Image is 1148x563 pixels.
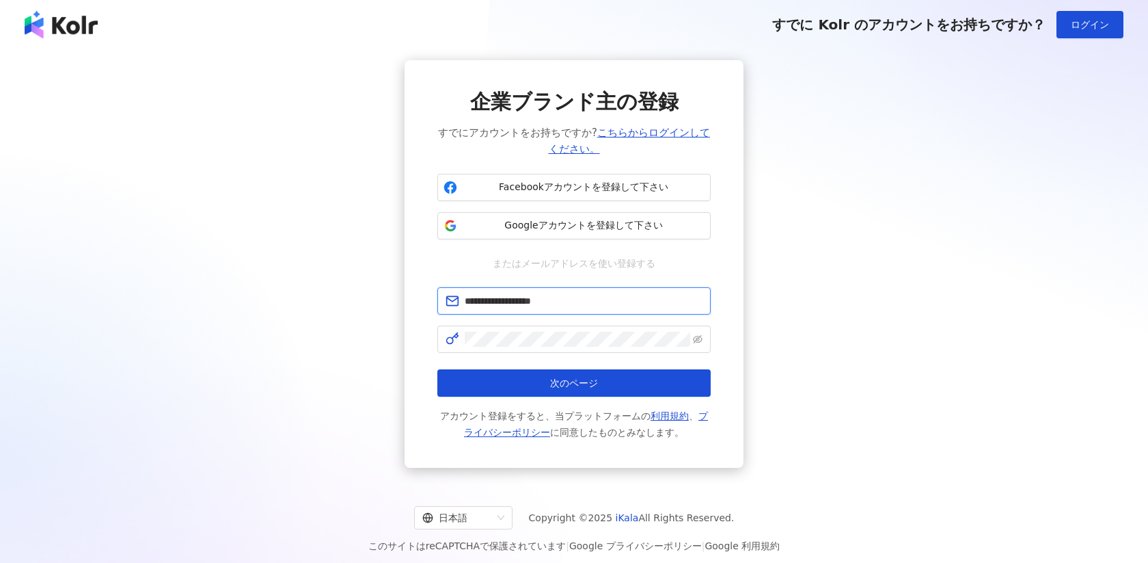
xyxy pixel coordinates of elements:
[437,408,711,441] span: アカウント登録をすると、当プラットフォームの 、 に同意したものとみなします。
[569,540,702,551] a: Google プライバシーポリシー
[368,538,780,554] span: このサイトはreCAPTCHAで保護されています
[1056,11,1123,38] button: ログイン
[422,507,492,529] div: 日本語
[437,369,711,397] button: 次のページ
[702,540,705,551] span: |
[483,256,665,271] span: またはメールアドレスを使い登録する
[651,410,689,421] a: 利用規約
[1071,19,1109,30] span: ログイン
[693,335,702,344] span: eye-invisible
[463,181,705,194] span: Facebookアカウントを登録して下さい
[616,512,639,523] a: iKala
[437,212,711,239] button: Googleアカウントを登録して下さい
[549,127,710,155] a: こちらからログインしてください。
[25,11,98,38] img: logo
[529,510,735,526] span: Copyright © 2025 All Rights Reserved.
[470,88,679,116] span: 企業ブランド主の登録
[772,16,1045,33] span: すでに Kolr のアカウントをお持ちですか？
[705,540,780,551] a: Google 利用規約
[566,540,569,551] span: |
[437,174,711,201] button: Facebookアカウントを登録して下さい
[437,125,711,157] span: すでにアカウントをお持ちですか?
[463,219,705,233] span: Googleアカウントを登録して下さい
[550,378,598,389] span: 次のページ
